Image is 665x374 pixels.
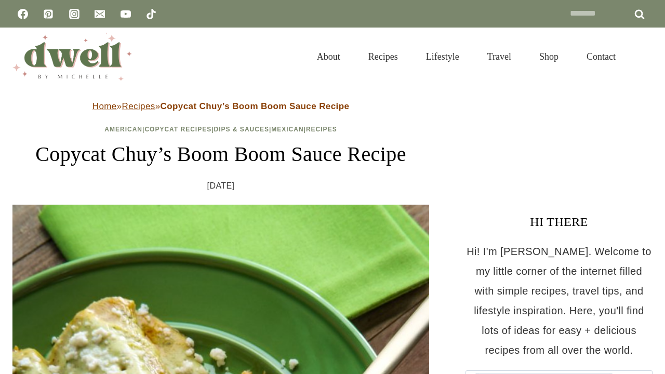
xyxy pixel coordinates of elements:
a: Dips & Sauces [214,126,269,133]
a: Shop [525,38,573,75]
button: View Search Form [635,48,653,65]
nav: Primary Navigation [303,38,630,75]
a: About [303,38,354,75]
h1: Copycat Chuy’s Boom Boom Sauce Recipe [12,139,429,170]
a: Pinterest [38,4,59,24]
a: Copycat Recipes [144,126,211,133]
span: | | | | [104,126,337,133]
a: Travel [473,38,525,75]
img: DWELL by michelle [12,33,132,81]
p: Hi! I'm [PERSON_NAME]. Welcome to my little corner of the internet filled with simple recipes, tr... [465,242,653,360]
a: Mexican [271,126,303,133]
h3: HI THERE [465,212,653,231]
a: Contact [573,38,630,75]
a: Home [92,101,117,111]
a: YouTube [115,4,136,24]
span: » » [92,101,350,111]
time: [DATE] [207,178,235,194]
a: Facebook [12,4,33,24]
strong: Copycat Chuy’s Boom Boom Sauce Recipe [161,101,350,111]
a: Recipes [122,101,155,111]
a: Recipes [354,38,412,75]
a: Email [89,4,110,24]
a: TikTok [141,4,162,24]
a: Recipes [306,126,337,133]
a: American [104,126,142,133]
a: Lifestyle [412,38,473,75]
a: Instagram [64,4,85,24]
